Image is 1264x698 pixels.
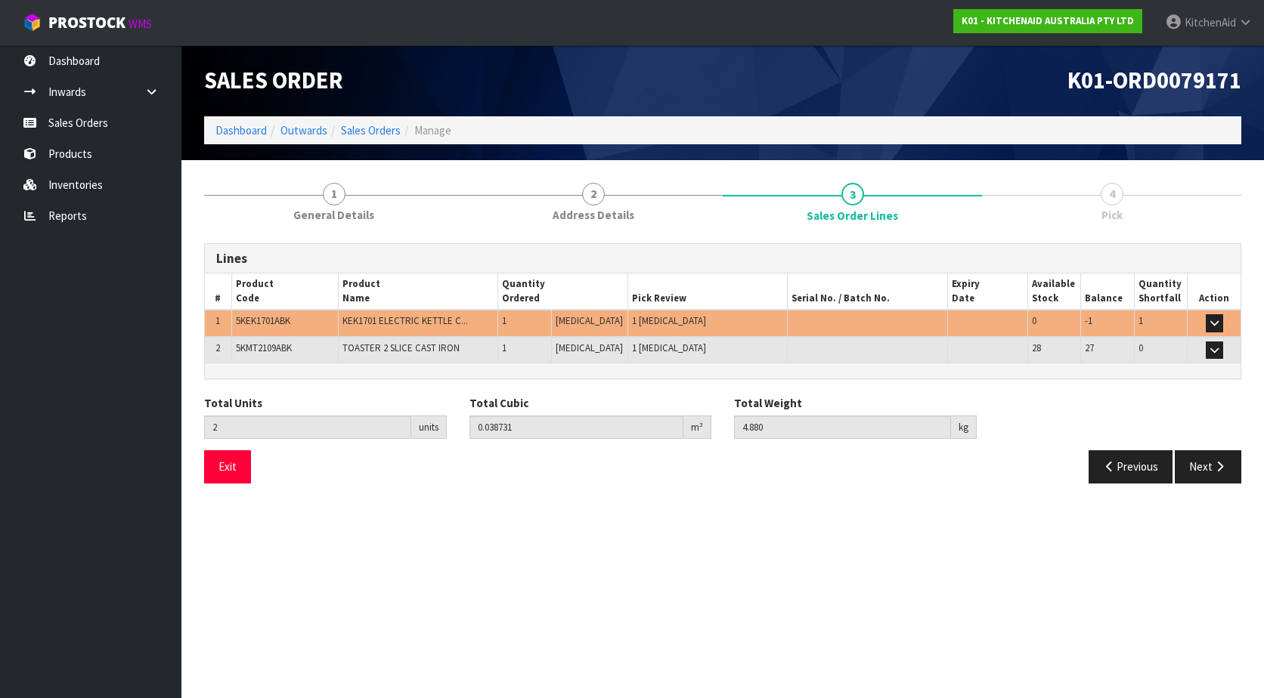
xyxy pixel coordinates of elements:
th: Quantity Shortfall [1134,273,1188,310]
span: KitchenAid [1185,15,1236,29]
span: KEK1701 ELECTRIC KETTLE C... [342,314,468,327]
label: Total Weight [734,395,802,411]
h3: Lines [216,252,1229,266]
span: 1 [502,314,507,327]
span: TOASTER 2 SLICE CAST IRON [342,341,460,354]
button: Previous [1089,450,1173,483]
img: cube-alt.png [23,13,42,32]
span: 3 [841,183,864,205]
input: Total Cubic [469,415,684,439]
strong: K01 - KITCHENAID AUSTRALIA PTY LTD [962,14,1134,27]
span: 4 [1101,183,1123,205]
a: Outwards [280,123,327,137]
label: Total Cubic [469,395,528,411]
div: kg [951,415,977,440]
th: Pick Review [627,273,788,310]
button: Exit [204,450,251,483]
span: [MEDICAL_DATA] [556,314,623,327]
a: Dashboard [215,123,267,137]
span: Sales Order Lines [204,232,1241,495]
th: Balance [1081,273,1135,310]
span: -1 [1085,314,1092,327]
input: Total Weight [734,415,951,439]
a: Sales Orders [341,123,401,137]
span: 5KMT2109ABK [236,341,292,354]
th: Product Code [231,273,338,310]
span: [MEDICAL_DATA] [556,341,623,354]
th: Serial No. / Batch No. [788,273,948,310]
div: m³ [683,415,711,440]
input: Total Units [204,415,411,439]
span: 0 [1032,314,1036,327]
small: WMS [129,17,152,31]
span: 1 [MEDICAL_DATA] [632,341,706,354]
span: 1 [MEDICAL_DATA] [632,314,706,327]
span: Manage [414,123,451,137]
span: Sales Order Lines [807,208,898,224]
span: 28 [1032,341,1041,354]
span: 1 [323,183,345,205]
th: Quantity Ordered [498,273,628,310]
th: Expiry Date [947,273,1027,310]
th: Available Stock [1027,273,1081,310]
span: Sales Order [204,66,343,94]
span: Address Details [553,207,634,223]
label: Total Units [204,395,262,411]
span: 1 [502,341,507,354]
th: # [205,273,231,310]
span: 2 [582,183,605,205]
button: Next [1175,450,1241,483]
span: K01-ORD0079171 [1067,66,1241,94]
th: Action [1188,273,1241,310]
span: General Details [293,207,374,223]
span: 2 [215,341,220,354]
div: units [411,415,447,440]
span: Pick [1101,207,1123,223]
span: ProStock [48,13,125,32]
span: 5KEK1701ABK [236,314,290,327]
span: 1 [215,314,220,327]
span: 27 [1085,341,1094,354]
span: 0 [1139,341,1143,354]
span: 1 [1139,314,1143,327]
th: Product Name [338,273,498,310]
